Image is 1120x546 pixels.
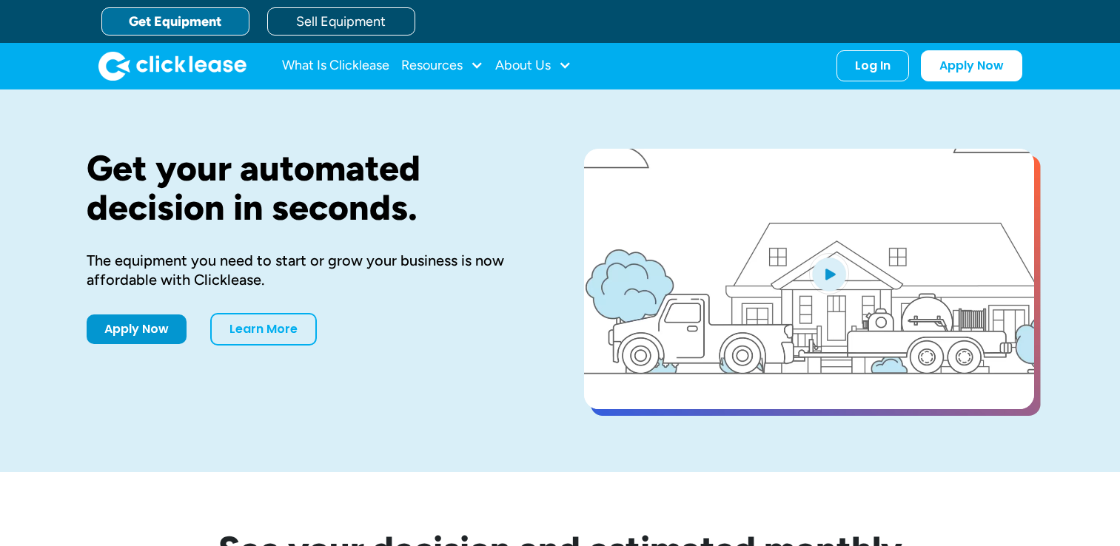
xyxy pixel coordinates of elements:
div: About Us [495,51,571,81]
a: Learn More [210,313,317,346]
div: Log In [855,58,891,73]
h1: Get your automated decision in seconds. [87,149,537,227]
div: The equipment you need to start or grow your business is now affordable with Clicklease. [87,251,537,289]
a: home [98,51,247,81]
img: Blue play button logo on a light blue circular background [809,253,849,294]
img: Clicklease logo [98,51,247,81]
a: Get Equipment [101,7,249,36]
a: Apply Now [87,314,187,344]
a: What Is Clicklease [282,51,389,81]
a: Apply Now [921,50,1022,81]
a: open lightbox [584,149,1034,409]
div: Resources [401,51,483,81]
a: Sell Equipment [267,7,415,36]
